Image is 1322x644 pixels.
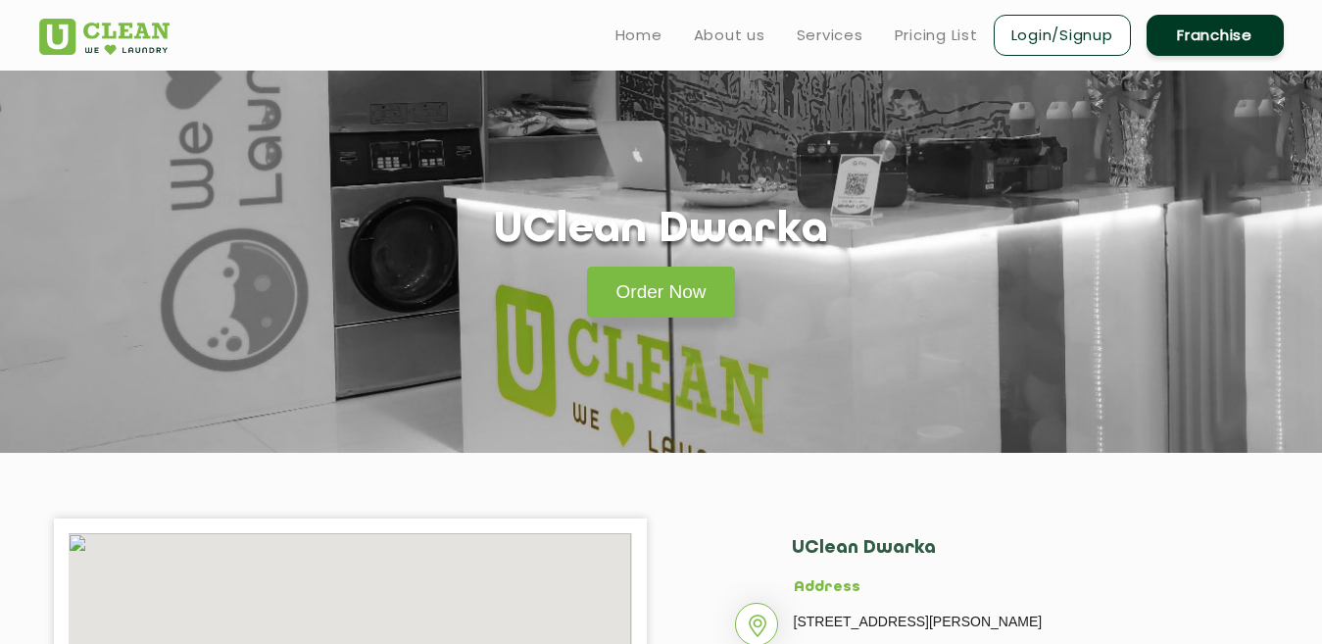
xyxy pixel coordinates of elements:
[1147,15,1284,56] a: Franchise
[792,538,1210,578] h2: UClean Dwarka
[694,24,765,47] a: About us
[794,579,1210,597] h5: Address
[794,607,1210,636] p: [STREET_ADDRESS][PERSON_NAME]
[895,24,978,47] a: Pricing List
[587,267,736,318] a: Order Now
[494,206,828,256] h1: UClean Dwarka
[797,24,863,47] a: Services
[994,15,1131,56] a: Login/Signup
[39,19,170,55] img: UClean Laundry and Dry Cleaning
[615,24,662,47] a: Home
